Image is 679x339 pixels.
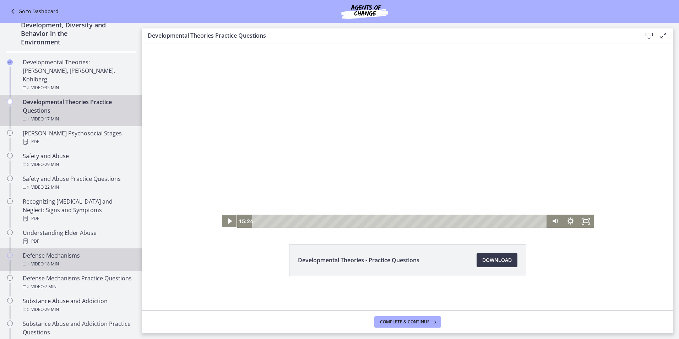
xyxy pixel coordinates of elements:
div: Video [23,183,134,192]
div: Safety and Abuse [23,152,134,169]
button: Show settings menu [421,199,436,212]
span: · 17 min [44,115,59,123]
div: Understanding Elder Abuse [23,228,134,246]
a: Download [477,253,517,267]
div: Substance Abuse and Addiction [23,297,134,314]
div: Defense Mechanisms [23,251,134,268]
div: Video [23,282,134,291]
img: Agents of Change [322,3,407,20]
div: Recognizing [MEDICAL_DATA] and Neglect: Signs and Symptoms [23,197,134,223]
button: Mute [405,199,421,212]
span: · 35 min [44,84,59,92]
div: PDF [23,138,134,146]
span: · 29 min [44,160,59,169]
div: Video [23,260,134,268]
button: Complete & continue [374,316,441,328]
span: Developmental Theories - Practice Questions [298,256,419,264]
div: Video [23,115,134,123]
div: Defense Mechanisms Practice Questions [23,274,134,291]
div: Video [23,160,134,169]
span: · 22 min [44,183,59,192]
div: Video [23,84,134,92]
i: Completed [7,59,13,65]
span: · 29 min [44,305,59,314]
button: Fullscreen [436,199,452,212]
div: PDF [23,237,134,246]
div: [PERSON_NAME] Psychosocial Stages [23,129,134,146]
div: Developmental Theories: [PERSON_NAME], [PERSON_NAME], Kohlberg [23,58,134,92]
iframe: Video Lesson [142,16,673,228]
h2: Unit 1: Human Development, Diversity and Behavior in the Environment [21,12,108,46]
span: Download [482,256,512,264]
div: Video [23,305,134,314]
h3: Developmental Theories Practice Questions [148,31,631,40]
span: Complete & continue [380,319,430,325]
a: Go to Dashboard [9,7,59,16]
div: Developmental Theories Practice Questions [23,98,134,123]
div: PDF [23,214,134,223]
span: · 18 min [44,260,59,268]
div: Safety and Abuse Practice Questions [23,174,134,192]
span: · 7 min [44,282,56,291]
